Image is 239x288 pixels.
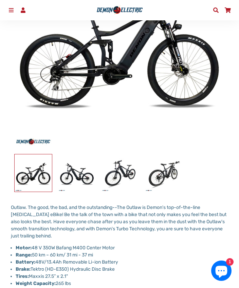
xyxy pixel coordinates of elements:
li: 50 km – 60 km/ 31 mi - 37 mi [16,251,228,258]
img: Outlaw Mountain eBike - Demon Electric [145,154,182,192]
img: Outlaw Mountain eBike - Demon Electric [102,154,139,192]
p: Outlaw. The good, the bad, and the outstanding--The Outlaw is Demon's top-of-the-line [MEDICAL_DA... [11,204,228,239]
strong: Motor: [16,245,32,251]
inbox-online-store-chat: Shopify online store chat [209,261,234,283]
img: Demon Electric logo [95,5,144,15]
li: 48V/13.4Ah Removable Li-ion Battery [16,258,228,266]
strong: Weight Capacity: [16,281,56,286]
li: Tektro (HD-E350) Hydraulic Disc Brake [16,266,228,273]
li: Maxxis 27.5” x 2.1" [16,273,228,280]
img: Outlaw Mountain eBike - Demon Electric [15,154,52,192]
strong: Range: [16,252,32,258]
strong: Battery: [16,259,35,265]
strong: Brake: [16,266,31,272]
img: Outlaw Mountain eBike - Demon Electric [58,154,95,192]
strong: Tires: [16,273,29,279]
li: 48 V 350W Bafang M400 Center Motor [16,244,228,251]
li: 265 lbs [16,280,228,287]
